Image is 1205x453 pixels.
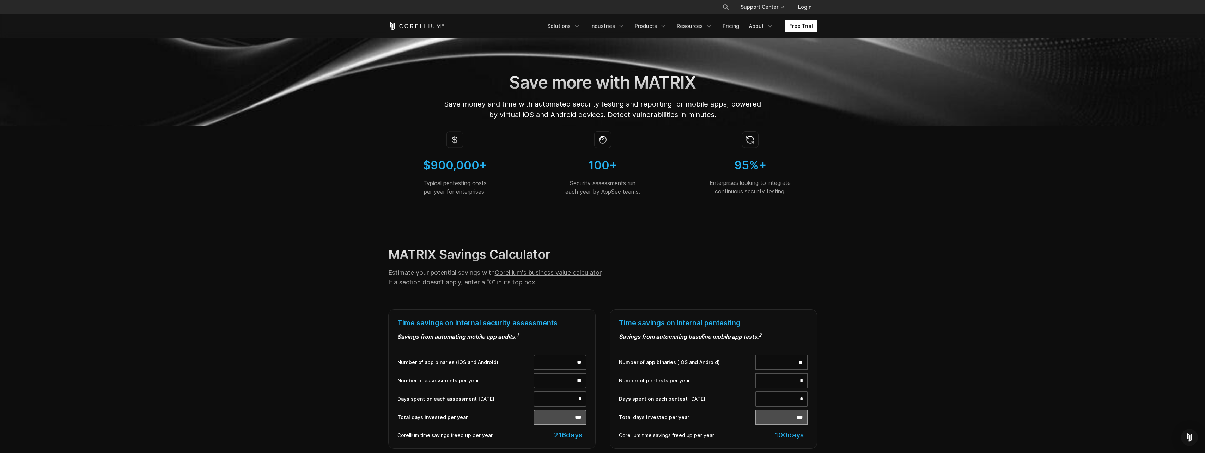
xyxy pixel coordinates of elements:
div: Corellium time savings freed up per year [619,432,755,439]
a: About [745,20,778,32]
label: Total days invested per year [397,414,534,421]
h1: Save more with MATRIX [444,72,762,93]
a: Support Center [735,1,790,13]
a: Products [631,20,671,32]
label: Number of pentests per year [619,377,755,384]
h3: Time savings on internal security assessments [397,319,586,327]
a: Pricing [718,20,743,32]
p: Enterprises looking to integrate continuous security testing. [683,179,817,195]
p: Estimate your potential savings with . If a section doesn’t apply, enter a “0” in its top box. [388,268,669,287]
p: Security assessments run each year by AppSec teams. [536,179,669,196]
h4: 100+ [536,158,669,173]
div: Open Intercom Messenger [1181,429,1198,446]
a: Login [792,1,817,13]
div: days [755,431,808,440]
sup: 2 [759,332,761,338]
label: Number of app binaries (iOS and Android) [619,359,755,366]
sup: 1 [517,332,519,338]
img: Icon of a stopwatch; security assessments by appsec teams. [594,131,611,148]
label: Days spent on each pentest [DATE] [619,395,755,403]
h4: 95%+ [683,158,817,173]
span: 100 [775,431,787,439]
a: Corellium Home [388,22,444,30]
h4: Savings from automating baseline mobile app tests. [619,333,808,340]
button: Search [719,1,732,13]
span: Save money and time with automated security testing and reporting for mobile apps, powered by vir... [444,100,761,119]
label: Days spent on each assessment [DATE] [397,395,534,403]
a: Free Trial [785,20,817,32]
div: Corellium time savings freed up per year [397,432,534,439]
a: Solutions [543,20,585,32]
p: Typical pentesting costs per year for enterprises. [388,179,522,196]
label: Number of assessments per year [397,377,534,384]
div: Navigation Menu [543,20,817,32]
div: days [534,431,586,440]
label: Number of app binaries (iOS and Android) [397,359,534,366]
div: Navigation Menu [714,1,817,13]
span: 216 [554,431,566,439]
label: Total days invested per year [619,414,755,421]
a: Corellium's business value calculator [495,269,601,276]
img: Icon of continuous security testing. [742,131,759,148]
a: Industries [586,20,629,32]
h3: Time savings on internal pentesting [619,319,808,327]
h2: MATRIX Savings Calculator [388,247,669,262]
a: Resources [673,20,717,32]
h4: Savings from automating mobile app audits. [397,333,586,340]
h4: $900,000+ [388,158,522,173]
img: Icon of the dollar sign; MAST calculator [446,131,463,148]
